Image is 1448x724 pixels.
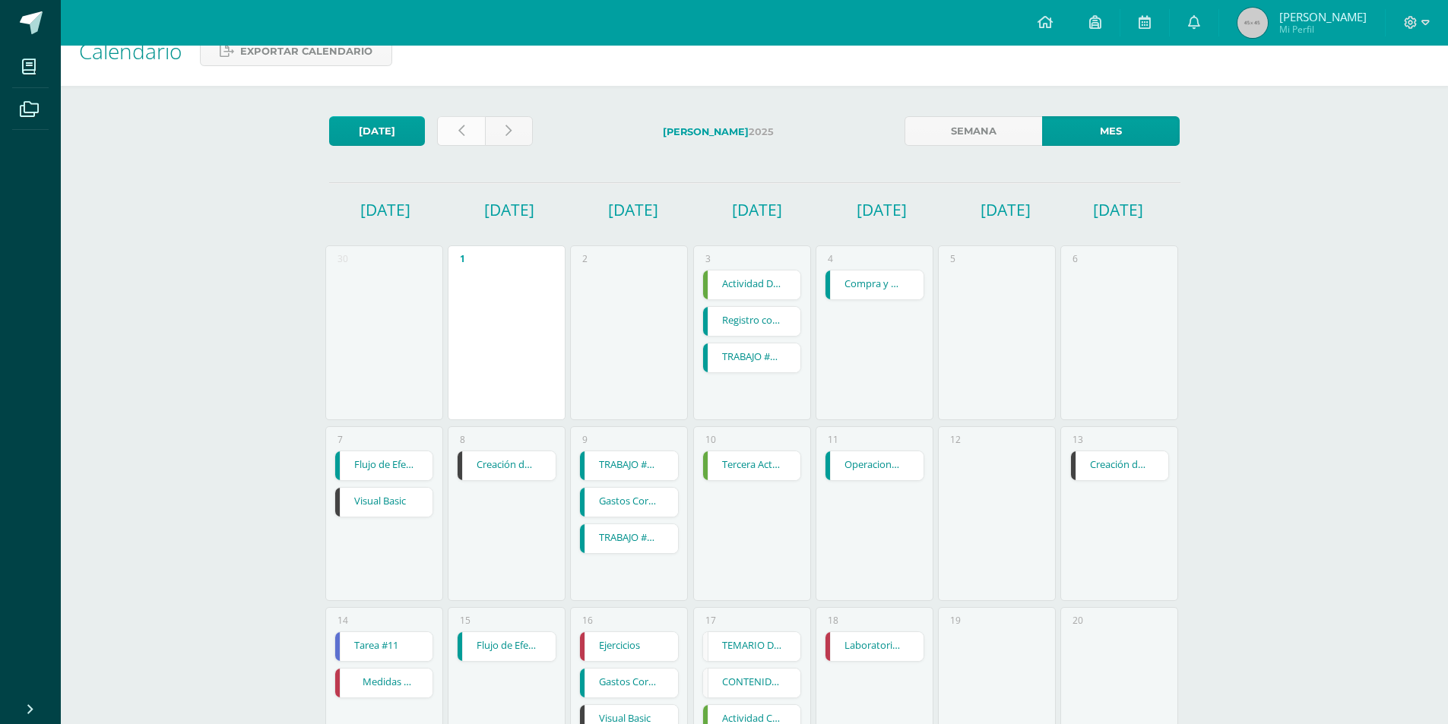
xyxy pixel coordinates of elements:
a: CONTENIDO DE UNIDAD [703,669,801,697]
div: 12 [950,433,961,446]
div: 11 [828,433,838,446]
a: Creación de Consultas [458,451,556,480]
span: Exportar calendario [240,37,372,65]
div: Laboratorio asimetría | Tarea [825,631,924,662]
div: Operaciones Varios | Tarea [825,451,924,481]
h1: [DATE] [450,199,569,220]
div: 30 [337,252,348,265]
a: Gastos Corrientes y de Capital [580,488,678,517]
div: CONTENIDO DE UNIDAD | Evento [702,668,802,698]
a: TRABAJO #3 - SISTEMA DE FLUJO [580,524,678,553]
img: 45x45 [1237,8,1268,38]
div: Ejercicios | Tarea [579,631,679,662]
a:  Medidas de asimetría [335,669,433,697]
div: Flujo de Efectivo | Tarea [334,451,434,481]
a: Flujo de Efectivo. [458,632,556,661]
a: Operaciones Varios [825,451,924,480]
div: Visual Basic | Tarea [334,487,434,517]
div: 17 [705,614,716,627]
div: 19 [950,614,961,627]
div: 14 [337,614,348,627]
h1: [DATE] [1093,199,1114,220]
div: Registro contable de los gastos de capital. | Tarea [702,306,802,337]
a: TRABAJO #3 - TRABAJO DE RÉGIMEN ESPECIAL [703,343,801,372]
div: 20 [1073,614,1083,627]
div: 15 [460,614,471,627]
div: 5 [950,252,955,265]
div: 10 [705,433,716,446]
div: TEMARIO DE NIVELACIÓN | Evento [702,631,802,662]
a: Registro contable de los gastos de capital. [703,307,801,336]
div: Tercera Actividad | Tarea [702,451,802,481]
h1: [DATE] [822,199,941,220]
a: Compra y Venta de Divisas [825,270,924,299]
a: TEMARIO DE NIVELACIÓN [703,632,801,661]
a: Gastos Corrientes [580,669,678,697]
div: Gastos Corrientes | Tarea [579,668,679,698]
a: Tercera Actividad [703,451,801,480]
a: Ejercicios [580,632,678,661]
a: Flujo de Efectivo [335,451,433,480]
div: 3 [705,252,711,265]
div: 7 [337,433,343,446]
a: Laboratorio asimetría [825,632,924,661]
h1: [DATE] [574,199,693,220]
a: Mes [1042,116,1180,146]
h1: [DATE] [698,199,817,220]
div:  Medidas de asimetría | Tarea [334,668,434,698]
a: Creación de Consultas [1071,451,1169,480]
strong: [PERSON_NAME] [663,126,749,138]
div: 6 [1073,252,1078,265]
div: Tarea #11 | Tarea [334,631,434,662]
div: Flujo de Efectivo. | Tarea [457,631,556,662]
a: TRABAJO #3 - CULTURA, IDENTIDAD Y MULTICULTURALIDAD [580,451,678,480]
div: TRABAJO #3 - TRABAJO DE RÉGIMEN ESPECIAL | Tarea [702,343,802,373]
label: 2025 [545,116,892,147]
div: 18 [828,614,838,627]
div: Gastos Corrientes y de Capital | Tarea [579,487,679,517]
div: Creación de Consultas | Tarea [457,451,556,481]
div: TRABAJO #3 - CULTURA, IDENTIDAD Y MULTICULTURALIDAD | Tarea [579,451,679,481]
div: 4 [828,252,833,265]
span: Mi Perfil [1279,23,1367,36]
div: Actividad Dos | Tarea [702,270,802,300]
a: [DATE] [329,116,425,146]
div: 16 [582,614,593,627]
a: Exportar calendario [200,36,392,66]
a: Visual Basic [335,488,433,517]
a: Semana [905,116,1042,146]
div: TRABAJO #3 - SISTEMA DE FLUJO | Tarea [579,523,679,554]
div: Creación de Consultas | Tarea [1070,451,1170,481]
span: Calendario [79,36,182,65]
a: Tarea #11 [335,632,433,661]
div: 8 [460,433,465,446]
div: 13 [1073,433,1083,446]
div: 9 [582,433,588,446]
h1: [DATE] [946,199,1065,220]
span: [PERSON_NAME] [1279,9,1367,24]
a: Actividad Dos [703,270,801,299]
div: 2 [582,252,588,265]
div: Compra y Venta de Divisas | Tarea [825,270,924,300]
h1: [DATE] [326,199,445,220]
div: 1 [460,252,465,265]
